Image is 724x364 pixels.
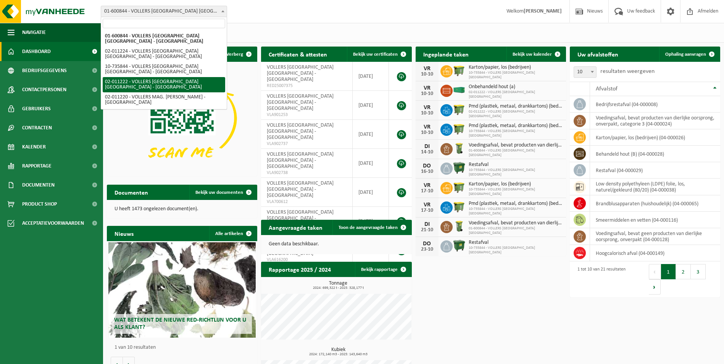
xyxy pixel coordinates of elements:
[332,220,411,235] a: Toon de aangevraagde taken
[267,199,346,205] span: VLA700612
[453,87,466,93] img: HK-XC-40-GN-00
[513,52,552,57] span: Bekijk uw kalender
[353,120,389,149] td: [DATE]
[469,207,562,216] span: 10-735844 - VOLLERS [GEOGRAPHIC_DATA] [GEOGRAPHIC_DATA]
[189,185,256,200] a: Bekijk uw documenten
[265,281,411,290] h3: Tonnage
[108,242,256,338] a: Wat betekent de nieuwe RED-richtlijn voor u als klant?
[261,220,330,235] h2: Aangevraagde taken
[22,42,51,61] span: Dashboard
[355,262,411,277] a: Bekijk rapportage
[676,264,691,279] button: 2
[574,66,597,78] span: 10
[22,118,52,137] span: Contracten
[107,185,156,200] h2: Documenten
[22,23,46,42] span: Navigatie
[114,206,250,212] p: U heeft 1473 ongelezen document(en).
[419,66,435,72] div: VR
[469,103,562,110] span: Pmd (plastiek, metaal, drankkartons) (bedrijven)
[469,123,562,129] span: Pmd (plastiek, metaal, drankkartons) (bedrijven)
[220,47,256,62] button: Verberg
[453,220,466,233] img: WB-0140-HPE-GN-50
[103,92,225,108] li: 02-011220 - VOLLERS MAG. [PERSON_NAME] - [GEOGRAPHIC_DATA]
[114,345,253,350] p: 1 van 10 resultaten
[453,103,466,116] img: WB-1100-HPE-GN-50
[453,64,466,77] img: WB-1100-HPE-GN-50
[469,71,562,80] span: 10-735844 - VOLLERS [GEOGRAPHIC_DATA] [GEOGRAPHIC_DATA]
[469,187,562,196] span: 10-735844 - VOLLERS [GEOGRAPHIC_DATA] [GEOGRAPHIC_DATA]
[469,129,562,138] span: 10-735844 - VOLLERS [GEOGRAPHIC_DATA] [GEOGRAPHIC_DATA]
[353,52,398,57] span: Bekijk uw certificaten
[22,156,52,176] span: Rapportage
[590,228,720,245] td: voedingsafval, bevat geen producten van dierlijke oorsprong, onverpakt (04-000128)
[419,105,435,111] div: VR
[590,212,720,228] td: smeermiddelen en vetten (04-000116)
[419,130,435,135] div: 10-10
[600,68,655,74] label: resultaten weergeven
[22,61,67,80] span: Bedrijfsgegevens
[506,47,565,62] a: Bekijk uw kalender
[469,142,562,148] span: Voedingsafval, bevat producten van dierlijke oorsprong, onverpakt, categorie 3
[419,124,435,130] div: VR
[453,200,466,213] img: WB-1100-HPE-GN-50
[419,169,435,174] div: 16-10
[469,201,562,207] span: Pmd (plastiek, metaal, drankkartons) (bedrijven)
[114,317,246,330] span: Wat betekent de nieuwe RED-richtlijn voor u als klant?
[22,195,57,214] span: Product Shop
[419,72,435,77] div: 10-10
[267,83,346,89] span: RED25007375
[267,64,334,82] span: VOLLERS [GEOGRAPHIC_DATA] [GEOGRAPHIC_DATA] - [GEOGRAPHIC_DATA]
[419,202,435,208] div: VR
[103,31,225,47] li: 01-600844 - VOLLERS [GEOGRAPHIC_DATA] [GEOGRAPHIC_DATA] - [GEOGRAPHIC_DATA]
[469,90,562,99] span: 02-011222 - VOLLERS [GEOGRAPHIC_DATA] [GEOGRAPHIC_DATA]
[347,47,411,62] a: Bekijk uw certificaten
[353,62,389,91] td: [DATE]
[453,161,466,174] img: WB-1100-HPE-GN-04
[265,286,411,290] span: 2024: 699,322 t - 2025: 328,177 t
[469,240,562,246] span: Restafval
[419,221,435,227] div: DI
[267,112,346,118] span: VLA901253
[419,150,435,155] div: 14-10
[574,67,596,77] span: 10
[107,226,141,241] h2: Nieuws
[590,146,720,162] td: behandeld hout (B) (04-000028)
[453,122,466,135] img: WB-1100-HPE-GN-50
[419,91,435,97] div: 10-10
[590,245,720,261] td: hoogcalorisch afval (04-000149)
[267,209,334,227] span: VOLLERS [GEOGRAPHIC_DATA] [GEOGRAPHIC_DATA] - [GEOGRAPHIC_DATA]
[590,96,720,113] td: bedrijfsrestafval (04-000008)
[419,111,435,116] div: 10-10
[339,225,398,230] span: Toon de aangevraagde taken
[419,188,435,194] div: 17-10
[524,8,562,14] strong: [PERSON_NAME]
[649,279,661,295] button: Next
[267,93,334,111] span: VOLLERS [GEOGRAPHIC_DATA] [GEOGRAPHIC_DATA] - [GEOGRAPHIC_DATA]
[453,142,466,155] img: WB-0140-HPE-GN-50
[22,80,66,99] span: Contactpersonen
[590,129,720,146] td: karton/papier, los (bedrijven) (04-000026)
[453,239,466,252] img: WB-1100-HPE-GN-04
[469,84,562,90] span: Onbehandeld hout (a)
[261,262,339,277] h2: Rapportage 2025 / 2024
[261,47,335,61] h2: Certificaten & attesten
[665,52,706,57] span: Ophaling aanvragen
[22,176,55,195] span: Documenten
[267,170,346,176] span: VLA902738
[659,47,719,62] a: Ophaling aanvragen
[22,214,84,233] span: Acceptatievoorwaarden
[691,264,706,279] button: 3
[101,6,227,17] span: 01-600844 - VOLLERS BELGIUM NV - ANTWERPEN
[267,122,334,140] span: VOLLERS [GEOGRAPHIC_DATA] [GEOGRAPHIC_DATA] - [GEOGRAPHIC_DATA]
[267,180,334,198] span: VOLLERS [GEOGRAPHIC_DATA] [GEOGRAPHIC_DATA] - [GEOGRAPHIC_DATA]
[469,246,562,255] span: 10-735844 - VOLLERS [GEOGRAPHIC_DATA] [GEOGRAPHIC_DATA]
[419,163,435,169] div: DO
[267,151,334,169] span: VOLLERS [GEOGRAPHIC_DATA] [GEOGRAPHIC_DATA] - [GEOGRAPHIC_DATA]
[419,247,435,252] div: 23-10
[469,181,562,187] span: Karton/papier, los (bedrijven)
[453,181,466,194] img: WB-1100-HPE-GN-50
[469,64,562,71] span: Karton/papier, los (bedrijven)
[419,85,435,91] div: VR
[590,195,720,212] td: brandblusapparaten (huishoudelijk) (04-000065)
